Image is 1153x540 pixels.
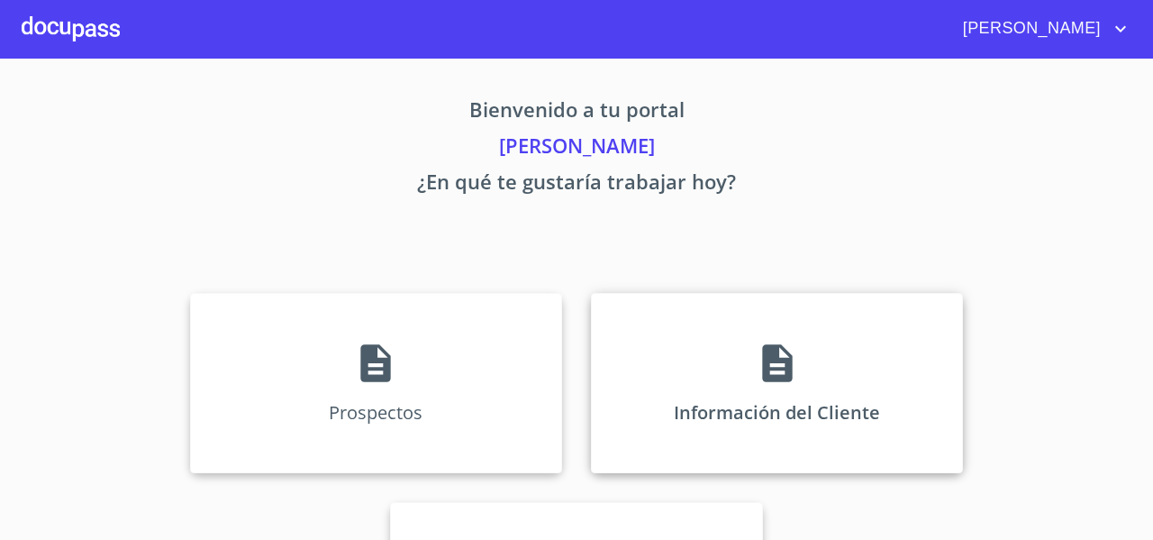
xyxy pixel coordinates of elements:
[329,400,422,425] p: Prospectos
[22,131,1131,167] p: [PERSON_NAME]
[674,400,880,425] p: Información del Cliente
[22,167,1131,203] p: ¿En qué te gustaría trabajar hoy?
[22,95,1131,131] p: Bienvenido a tu portal
[949,14,1131,43] button: account of current user
[949,14,1110,43] span: [PERSON_NAME]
